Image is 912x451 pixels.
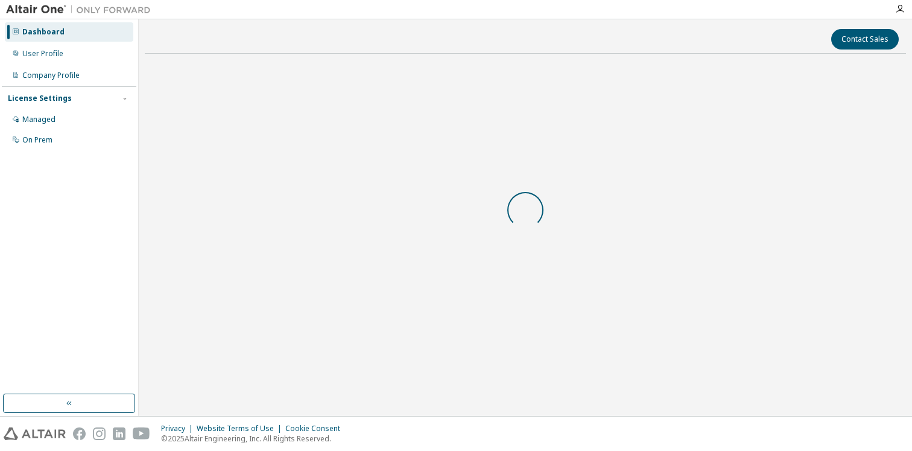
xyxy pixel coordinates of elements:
[8,94,72,103] div: License Settings
[22,115,55,124] div: Managed
[197,424,285,433] div: Website Terms of Use
[113,427,125,440] img: linkedin.svg
[22,27,65,37] div: Dashboard
[73,427,86,440] img: facebook.svg
[285,424,347,433] div: Cookie Consent
[4,427,66,440] img: altair_logo.svg
[6,4,157,16] img: Altair One
[22,135,52,145] div: On Prem
[133,427,150,440] img: youtube.svg
[161,424,197,433] div: Privacy
[831,29,899,50] button: Contact Sales
[93,427,106,440] img: instagram.svg
[161,433,347,444] p: © 2025 Altair Engineering, Inc. All Rights Reserved.
[22,71,80,80] div: Company Profile
[22,49,63,59] div: User Profile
